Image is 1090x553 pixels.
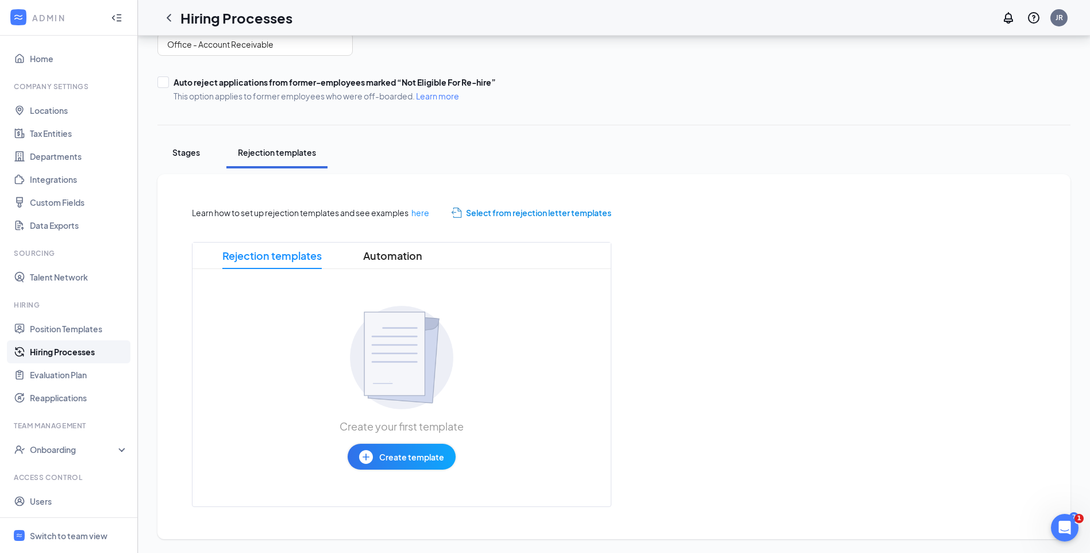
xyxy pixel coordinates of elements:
[192,206,429,219] span: Learn how to set up rejection templates and see examples
[14,300,126,310] div: Hiring
[14,473,126,482] div: Access control
[30,145,128,168] a: Departments
[169,147,203,158] div: Stages
[340,418,464,435] span: Create your first template
[180,8,292,28] h1: Hiring Processes
[411,208,429,218] a: here
[1056,13,1063,22] div: JR
[30,363,128,386] a: Evaluation Plan
[174,76,496,88] div: Auto reject applications from former-employees marked “Not Eligible For Re-hire”
[30,317,128,340] a: Position Templates
[222,243,322,269] span: Rejection templates
[30,191,128,214] a: Custom Fields
[16,532,23,539] svg: WorkstreamLogo
[162,11,176,25] svg: ChevronLeft
[30,386,128,409] a: Reapplications
[30,266,128,289] a: Talent Network
[30,168,128,191] a: Integrations
[30,99,128,122] a: Locations
[30,513,128,536] a: Roles and Permissions
[30,122,128,145] a: Tax Entities
[13,11,24,23] svg: WorkstreamLogo
[30,444,118,455] div: Onboarding
[379,451,444,463] span: Create template
[1069,512,1079,522] div: 7
[363,243,422,269] span: Automation
[174,90,496,102] span: This option applies to former employees who were off-boarded.
[30,47,128,70] a: Home
[416,91,459,101] a: Learn more
[14,444,25,455] svg: UserCheck
[14,248,126,258] div: Sourcing
[30,490,128,513] a: Users
[238,147,316,158] div: Rejection templates
[14,421,126,431] div: Team Management
[32,12,101,24] div: ADMIN
[1027,11,1041,25] svg: QuestionInfo
[30,214,128,237] a: Data Exports
[1074,514,1084,523] span: 1
[30,530,107,542] div: Switch to team view
[157,33,353,56] input: Name of hiring process
[1051,514,1079,542] iframe: Intercom live chat
[348,444,456,470] button: Create template
[1002,11,1015,25] svg: Notifications
[111,12,122,24] svg: Collapse
[14,82,126,91] div: Company Settings
[466,206,611,219] span: Select from rejection letter templates
[30,340,128,363] a: Hiring Processes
